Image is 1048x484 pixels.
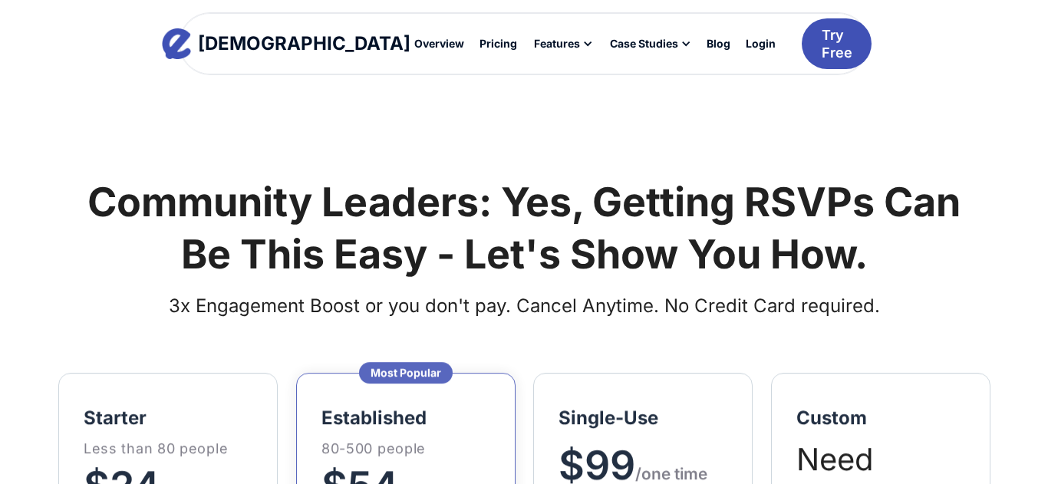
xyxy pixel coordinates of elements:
[796,406,965,430] h5: Custom
[534,38,580,49] div: Features
[525,31,601,57] div: Features
[746,38,776,49] div: Login
[699,31,738,57] a: Blog
[414,38,464,49] div: Overview
[822,26,852,62] div: Try Free
[610,38,678,49] div: Case Studies
[321,406,490,430] h5: established
[321,438,490,459] p: 80-500 people
[635,464,707,483] span: /one time
[58,176,990,280] h1: Community Leaders: Yes, Getting RSVPs Can Be This Easy - Let's Show You How.
[358,362,452,384] div: Most Popular
[601,31,699,57] div: Case Studies
[559,406,727,430] h5: Single-Use
[198,35,410,53] div: [DEMOGRAPHIC_DATA]
[472,31,525,57] a: Pricing
[802,18,872,70] a: Try Free
[738,31,783,57] a: Login
[407,31,472,57] a: Overview
[707,38,730,49] div: Blog
[84,406,252,430] h5: starter
[480,38,517,49] div: Pricing
[84,438,252,459] p: Less than 80 people
[176,28,397,59] a: home
[58,288,990,324] h4: 3x Engagement Boost or you don't pay. Cancel Anytime. No Credit Card required.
